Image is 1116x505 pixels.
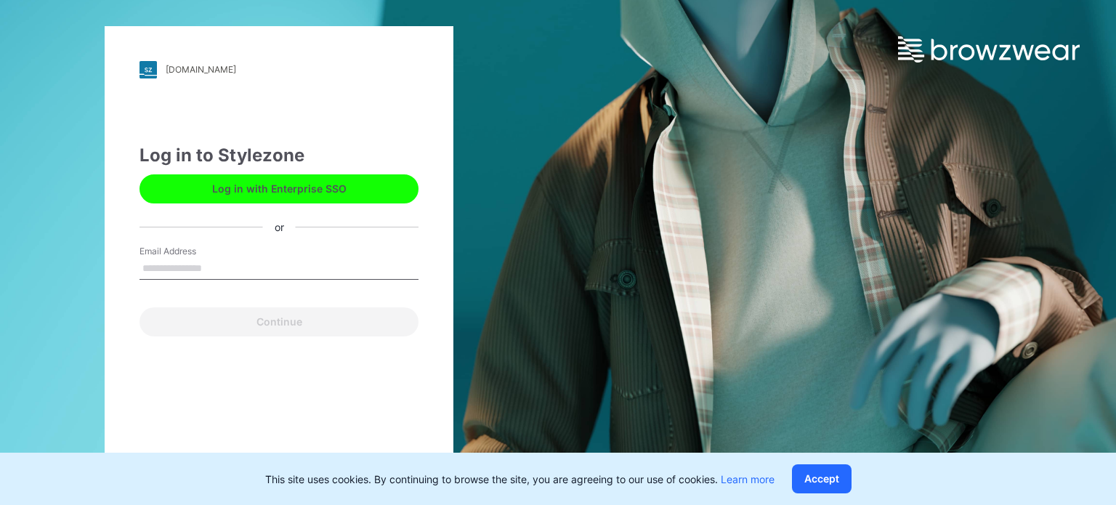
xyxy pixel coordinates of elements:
[792,464,852,493] button: Accept
[263,219,296,235] div: or
[898,36,1080,62] img: browzwear-logo.e42bd6dac1945053ebaf764b6aa21510.svg
[139,61,418,78] a: [DOMAIN_NAME]
[166,64,236,75] div: [DOMAIN_NAME]
[139,245,241,258] label: Email Address
[265,472,775,487] p: This site uses cookies. By continuing to browse the site, you are agreeing to our use of cookies.
[139,142,418,169] div: Log in to Stylezone
[139,61,157,78] img: stylezone-logo.562084cfcfab977791bfbf7441f1a819.svg
[721,473,775,485] a: Learn more
[139,174,418,203] button: Log in with Enterprise SSO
